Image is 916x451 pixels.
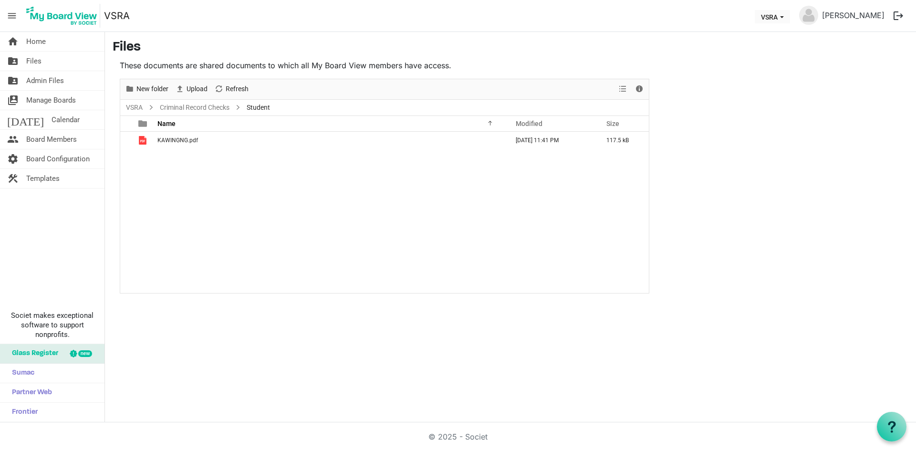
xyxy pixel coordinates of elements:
[755,10,790,23] button: VSRA dropdownbutton
[113,40,908,56] h3: Files
[428,432,488,441] a: © 2025 - Societ
[516,120,542,127] span: Modified
[213,83,250,95] button: Refresh
[7,383,52,402] span: Partner Web
[26,32,46,51] span: Home
[7,403,38,422] span: Frontier
[26,149,90,168] span: Board Configuration
[7,364,34,383] span: Sumac
[104,6,130,25] a: VSRA
[26,52,42,71] span: Files
[124,83,170,95] button: New folder
[596,132,649,149] td: 117.5 kB is template cell column header Size
[172,79,211,99] div: Upload
[7,110,44,129] span: [DATE]
[174,83,209,95] button: Upload
[135,83,169,95] span: New folder
[606,120,619,127] span: Size
[631,79,647,99] div: Details
[4,311,100,339] span: Societ makes exceptional software to support nonprofits.
[7,149,19,168] span: settings
[7,344,58,363] span: Glass Register
[26,71,64,90] span: Admin Files
[26,130,77,149] span: Board Members
[617,83,628,95] button: View dropdownbutton
[157,120,176,127] span: Name
[124,102,145,114] a: VSRA
[158,102,231,114] a: Criminal Record Checks
[818,6,888,25] a: [PERSON_NAME]
[122,79,172,99] div: New folder
[506,132,596,149] td: September 10, 2025 11:41 PM column header Modified
[799,6,818,25] img: no-profile-picture.svg
[7,91,19,110] span: switch_account
[3,7,21,25] span: menu
[120,132,133,149] td: checkbox
[7,71,19,90] span: folder_shared
[888,6,908,26] button: logout
[615,79,631,99] div: View
[225,83,250,95] span: Refresh
[7,169,19,188] span: construction
[155,132,506,149] td: KAWINGNG.pdf is template cell column header Name
[120,60,649,71] p: These documents are shared documents to which all My Board View members have access.
[7,32,19,51] span: home
[26,169,60,188] span: Templates
[7,52,19,71] span: folder_shared
[186,83,208,95] span: Upload
[23,4,104,28] a: My Board View Logo
[633,83,646,95] button: Details
[7,130,19,149] span: people
[211,79,252,99] div: Refresh
[23,4,100,28] img: My Board View Logo
[26,91,76,110] span: Manage Boards
[52,110,80,129] span: Calendar
[133,132,155,149] td: is template cell column header type
[78,350,92,357] div: new
[245,102,272,114] span: Student
[157,137,198,144] span: KAWINGNG.pdf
